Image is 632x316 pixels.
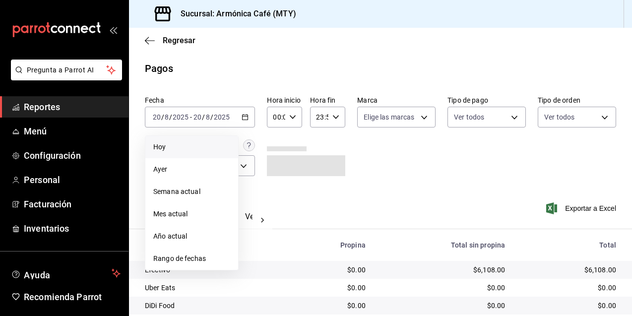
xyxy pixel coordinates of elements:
[544,112,574,122] span: Ver todos
[24,197,121,211] span: Facturación
[213,113,230,121] input: ----
[202,113,205,121] span: /
[357,97,436,104] label: Marca
[153,164,230,175] span: Ayer
[447,97,526,104] label: Tipo de pago
[210,113,213,121] span: /
[521,265,616,275] div: $6,108.00
[24,100,121,114] span: Reportes
[205,113,210,121] input: --
[521,283,616,293] div: $0.00
[163,36,195,45] span: Regresar
[145,36,195,45] button: Regresar
[164,113,169,121] input: --
[298,241,366,249] div: Propina
[310,97,345,104] label: Hora fin
[145,97,255,104] label: Fecha
[153,231,230,242] span: Año actual
[145,301,282,311] div: DiDi Food
[548,202,616,214] button: Exportar a Excel
[245,212,282,229] button: Ver pagos
[190,113,192,121] span: -
[193,113,202,121] input: --
[169,113,172,121] span: /
[153,209,230,219] span: Mes actual
[298,283,366,293] div: $0.00
[521,241,616,249] div: Total
[145,61,173,76] div: Pagos
[173,8,296,20] h3: Sucursal: Armónica Café (MTY)
[298,301,366,311] div: $0.00
[364,112,414,122] span: Elige las marcas
[172,113,189,121] input: ----
[153,187,230,197] span: Semana actual
[161,113,164,121] span: /
[27,65,107,75] span: Pregunta a Parrot AI
[24,267,108,279] span: Ayuda
[521,301,616,311] div: $0.00
[381,301,505,311] div: $0.00
[109,26,117,34] button: open_drawer_menu
[24,149,121,162] span: Configuración
[381,283,505,293] div: $0.00
[153,253,230,264] span: Rango de fechas
[298,265,366,275] div: $0.00
[145,283,282,293] div: Uber Eats
[381,241,505,249] div: Total sin propina
[538,97,616,104] label: Tipo de orden
[24,290,121,304] span: Recomienda Parrot
[267,97,302,104] label: Hora inicio
[454,112,484,122] span: Ver todos
[153,142,230,152] span: Hoy
[24,222,121,235] span: Inventarios
[24,125,121,138] span: Menú
[24,173,121,187] span: Personal
[381,265,505,275] div: $6,108.00
[7,72,122,82] a: Pregunta a Parrot AI
[152,113,161,121] input: --
[11,60,122,80] button: Pregunta a Parrot AI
